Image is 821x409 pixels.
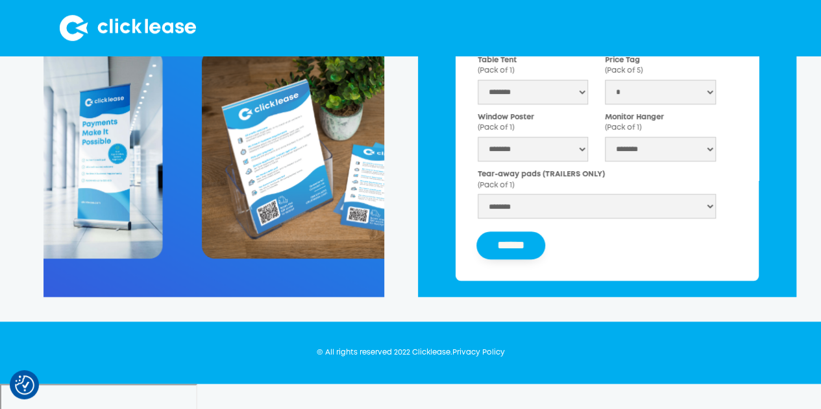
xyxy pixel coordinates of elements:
[15,375,34,395] button: Consent Preferences
[478,55,588,76] label: Table Tent
[605,55,715,76] label: Price Tag
[60,15,196,41] img: Clicklease logo
[478,169,716,191] label: Tear-away pads (TRAILERS ONLY)
[452,349,505,356] a: Privacy Policy
[478,112,588,134] label: Window Poster
[15,375,34,395] img: Revisit consent button
[478,67,514,74] span: (Pack of 1)
[605,112,715,134] label: Monitor Hanger
[605,124,641,131] span: (Pack of 1)
[478,124,514,131] span: (Pack of 1)
[605,67,643,74] span: (Pack of 5)
[317,347,505,358] div: © All rights reserved 2022 Clicklease.
[478,182,514,189] span: (Pack of 1)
